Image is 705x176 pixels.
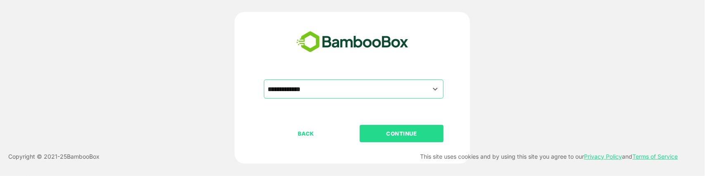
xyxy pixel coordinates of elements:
a: Terms of Service [633,153,678,160]
img: bamboobox [292,28,413,56]
a: Privacy Policy [584,153,622,160]
button: BACK [264,125,348,142]
p: CONTINUE [361,129,443,138]
button: Open [430,83,441,94]
button: CONTINUE [360,125,444,142]
p: Copyright © 2021- 25 BambooBox [8,152,100,162]
p: BACK [265,129,347,138]
p: This site uses cookies and by using this site you agree to our and [420,152,678,162]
